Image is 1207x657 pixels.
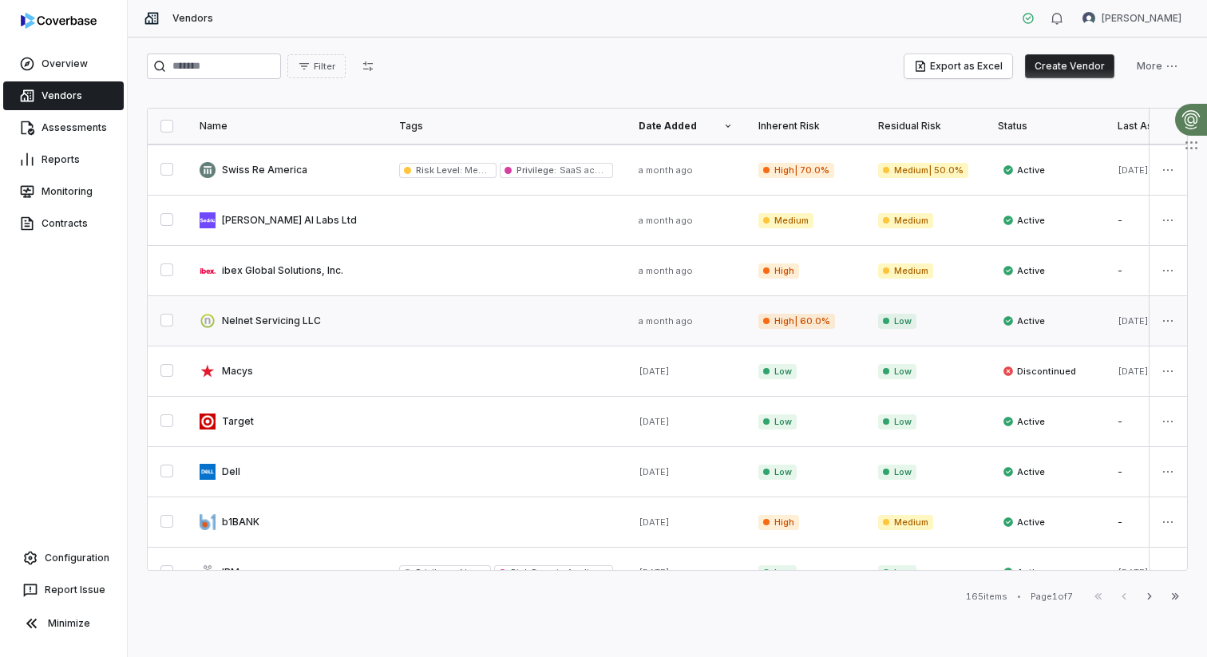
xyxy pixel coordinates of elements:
[878,263,933,279] span: Medium
[639,265,693,276] span: a month ago
[6,544,121,572] a: Configuration
[878,120,972,133] div: Residual Risk
[1003,516,1045,528] span: Active
[878,213,933,228] span: Medium
[6,576,121,604] button: Report Issue
[3,113,124,142] a: Assessments
[314,61,335,73] span: Filter
[758,263,799,279] span: High
[758,465,797,480] span: Low
[200,120,374,133] div: Name
[3,81,124,110] a: Vendors
[456,567,501,578] span: AI vendor
[904,54,1012,78] button: Export as Excel
[1003,465,1045,478] span: Active
[1118,315,1149,327] span: [DATE]
[1031,591,1073,603] div: Page 1 of 7
[3,145,124,174] a: Reports
[3,177,124,206] a: Monitoring
[878,565,916,580] span: Low
[878,364,916,379] span: Low
[758,120,853,133] div: Inherent Risk
[416,164,462,176] span: Risk Level :
[516,164,556,176] span: Privilege :
[998,120,1092,133] div: Status
[1003,415,1045,428] span: Active
[758,213,813,228] span: Medium
[511,567,617,578] span: Risk Domain Applicable :
[966,591,1007,603] div: 165 items
[1003,365,1076,378] span: Discontinued
[878,163,968,178] span: Medium | 50.0%
[416,567,456,578] span: Privilege :
[639,416,670,427] span: [DATE]
[556,164,616,176] span: SaaS access
[878,414,916,429] span: Low
[1003,214,1045,227] span: Active
[878,465,916,480] span: Low
[1127,54,1188,78] button: More
[21,13,97,29] img: logo-D7KZi-bG.svg
[1003,264,1045,277] span: Active
[1118,164,1149,176] span: [DATE]
[1003,566,1045,579] span: Active
[6,608,121,639] button: Minimize
[172,12,213,25] span: Vendors
[1118,567,1149,578] span: [DATE]
[878,314,916,329] span: Low
[3,49,124,78] a: Overview
[639,516,670,528] span: [DATE]
[287,54,346,78] button: Filter
[639,315,693,327] span: a month ago
[758,364,797,379] span: Low
[462,164,499,176] span: Medium
[639,466,670,477] span: [DATE]
[639,366,670,377] span: [DATE]
[758,515,799,530] span: High
[1017,591,1021,602] div: •
[758,314,835,329] span: High | 60.0%
[1073,6,1191,30] button: Brian Ball avatar[PERSON_NAME]
[1082,12,1095,25] img: Brian Ball avatar
[639,120,733,133] div: Date Added
[1118,366,1149,377] span: [DATE]
[1102,12,1181,25] span: [PERSON_NAME]
[399,120,613,133] div: Tags
[758,565,797,580] span: Low
[758,163,834,178] span: High | 70.0%
[878,515,933,530] span: Medium
[1003,164,1045,176] span: Active
[639,215,693,226] span: a month ago
[639,164,693,176] span: a month ago
[3,209,124,238] a: Contracts
[1003,315,1045,327] span: Active
[1025,54,1114,78] button: Create Vendor
[639,567,670,578] span: [DATE]
[758,414,797,429] span: Low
